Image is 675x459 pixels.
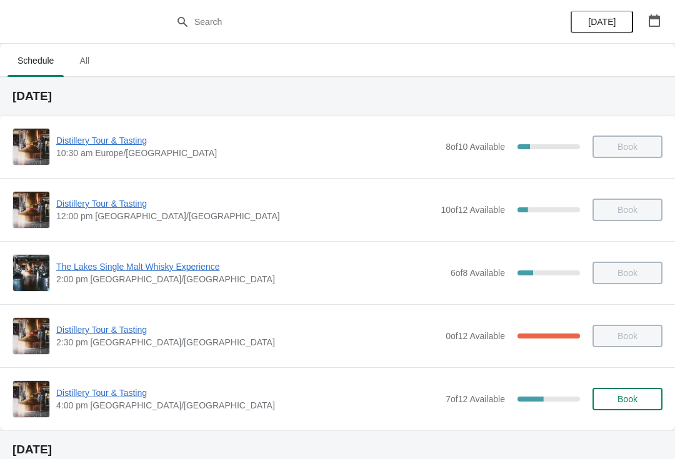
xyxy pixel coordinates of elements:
[56,197,434,210] span: Distillery Tour & Tasting
[13,192,49,228] img: Distillery Tour & Tasting | | 12:00 pm Europe/London
[592,388,662,410] button: Book
[13,255,49,291] img: The Lakes Single Malt Whisky Experience | | 2:00 pm Europe/London
[56,260,444,273] span: The Lakes Single Malt Whisky Experience
[13,129,49,165] img: Distillery Tour & Tasting | | 10:30 am Europe/London
[441,205,505,215] span: 10 of 12 Available
[588,17,616,27] span: [DATE]
[56,336,439,348] span: 2:30 pm [GEOGRAPHIC_DATA]/[GEOGRAPHIC_DATA]
[56,134,439,147] span: Distillery Tour & Tasting
[56,399,439,412] span: 4:00 pm [GEOGRAPHIC_DATA]/[GEOGRAPHIC_DATA]
[446,331,505,341] span: 0 of 12 Available
[571,11,633,33] button: [DATE]
[56,210,434,222] span: 12:00 pm [GEOGRAPHIC_DATA]/[GEOGRAPHIC_DATA]
[194,11,506,33] input: Search
[56,387,439,399] span: Distillery Tour & Tasting
[13,318,49,354] img: Distillery Tour & Tasting | | 2:30 pm Europe/London
[617,394,637,404] span: Book
[446,142,505,152] span: 8 of 10 Available
[12,443,662,456] h2: [DATE]
[56,273,444,285] span: 2:00 pm [GEOGRAPHIC_DATA]/[GEOGRAPHIC_DATA]
[7,49,64,72] span: Schedule
[56,323,439,336] span: Distillery Tour & Tasting
[12,90,662,102] h2: [DATE]
[13,381,49,417] img: Distillery Tour & Tasting | | 4:00 pm Europe/London
[451,268,505,278] span: 6 of 8 Available
[56,147,439,159] span: 10:30 am Europe/[GEOGRAPHIC_DATA]
[446,394,505,404] span: 7 of 12 Available
[69,49,100,72] span: All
